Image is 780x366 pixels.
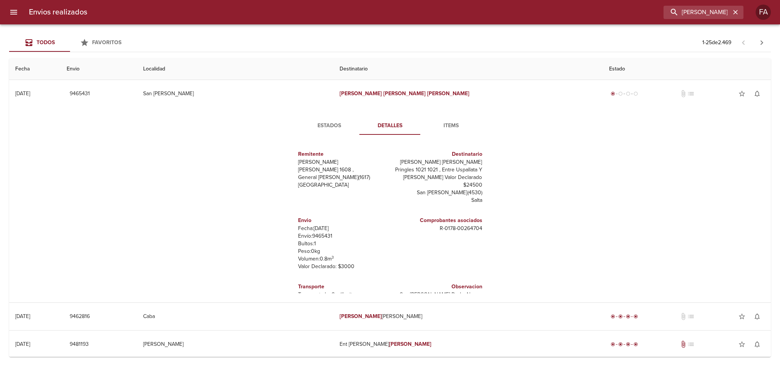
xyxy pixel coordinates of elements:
th: Estado [603,58,771,80]
button: Agregar a favoritos [734,337,750,352]
button: menu [5,3,23,21]
em: [PERSON_NAME] [389,341,431,347]
span: star_border [738,90,746,97]
span: Pagina siguiente [753,34,771,52]
div: [DATE] [15,313,30,320]
th: Destinatario [333,58,603,80]
span: radio_button_checked [618,314,623,319]
p: [PERSON_NAME] [PERSON_NAME] [393,158,482,166]
span: 9462816 [70,312,90,321]
span: radio_button_checked [611,91,615,96]
span: No tiene documentos adjuntos [680,90,687,97]
p: General [PERSON_NAME] ( 1617 ) [298,174,387,181]
h6: Comprobantes asociados [393,216,482,225]
span: radio_button_unchecked [626,91,630,96]
p: Peso: 0 kg [298,248,387,255]
span: Favoritos [92,39,121,46]
button: Activar notificaciones [750,86,765,101]
button: Activar notificaciones [750,309,765,324]
span: star_border [738,340,746,348]
div: Tabs detalle de guia [299,117,482,135]
div: FA [756,5,771,20]
em: [PERSON_NAME] [427,90,469,97]
span: radio_button_checked [618,342,623,347]
div: Entregado [609,340,640,348]
sup: 3 [332,255,334,260]
p: Fecha: [DATE] [298,225,387,232]
span: star_border [738,313,746,320]
span: Tiene documentos adjuntos [680,340,687,348]
span: Pagina anterior [734,38,753,46]
p: [PERSON_NAME] 1608 , [298,166,387,174]
span: radio_button_unchecked [618,91,623,96]
em: [PERSON_NAME] [383,90,426,97]
span: radio_button_checked [626,342,630,347]
button: 9462816 [67,310,93,324]
h6: Transporte [298,283,387,291]
div: Tabs Envios [9,34,131,52]
span: radio_button_unchecked [633,91,638,96]
span: radio_button_checked [611,314,615,319]
td: [PERSON_NAME] [333,303,603,330]
span: 9465431 [70,89,90,99]
span: No tiene pedido asociado [687,313,695,320]
h6: Envios realizados [29,6,87,18]
th: Envio [61,58,137,80]
span: No tiene pedido asociado [687,90,695,97]
span: Detalles [364,121,416,131]
button: 9481193 [67,337,92,352]
em: [PERSON_NAME] [340,313,382,320]
span: radio_button_checked [626,314,630,319]
p: Valor Declarado: $ 3000 [298,263,387,270]
span: No tiene documentos adjuntos [680,313,687,320]
span: radio_button_checked [633,342,638,347]
th: Localidad [137,58,333,80]
span: notifications_none [753,313,761,320]
button: Activar notificaciones [750,337,765,352]
button: Agregar a favoritos [734,86,750,101]
p: Envío: 9465431 [298,232,387,240]
td: Caba [137,303,333,330]
h6: Remitente [298,150,387,158]
td: [PERSON_NAME] [137,331,333,358]
td: San [PERSON_NAME] [137,80,333,107]
div: Entregado [609,313,640,320]
p: Transporte: La Sevillanita [298,291,387,299]
p: Salta [393,197,482,204]
button: Agregar a favoritos [734,309,750,324]
span: Estados [303,121,355,131]
em: [PERSON_NAME] [340,90,382,97]
button: 9465431 [67,87,93,101]
span: radio_button_checked [611,342,615,347]
span: notifications_none [753,90,761,97]
p: [GEOGRAPHIC_DATA] [298,181,387,189]
span: radio_button_checked [633,314,638,319]
span: Todos [37,39,55,46]
div: Generado [609,90,640,97]
p: San [PERSON_NAME] ( 4530 ) [393,189,482,197]
p: [PERSON_NAME] [298,158,387,166]
span: 9481193 [70,340,89,349]
p: San [PERSON_NAME] De La Nueva [PERSON_NAME] [393,291,482,306]
p: Volumen: 0.8 m [298,255,387,263]
td: Ent [PERSON_NAME] [333,331,603,358]
h6: Observacion [393,283,482,291]
p: Bultos: 1 [298,240,387,248]
span: Items [425,121,477,131]
p: 1 - 25 de 2.469 [702,39,731,46]
input: buscar [664,6,731,19]
h6: Destinatario [393,150,482,158]
h6: Envio [298,216,387,225]
th: Fecha [9,58,61,80]
div: [DATE] [15,341,30,347]
div: [DATE] [15,90,30,97]
span: No tiene pedido asociado [687,340,695,348]
span: notifications_none [753,340,761,348]
p: Pringles 1021 1021 , Entre Uspallata Y [PERSON_NAME] Valor Declarado $24500 [393,166,482,189]
p: R - 0178 - 00264704 [393,225,482,232]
